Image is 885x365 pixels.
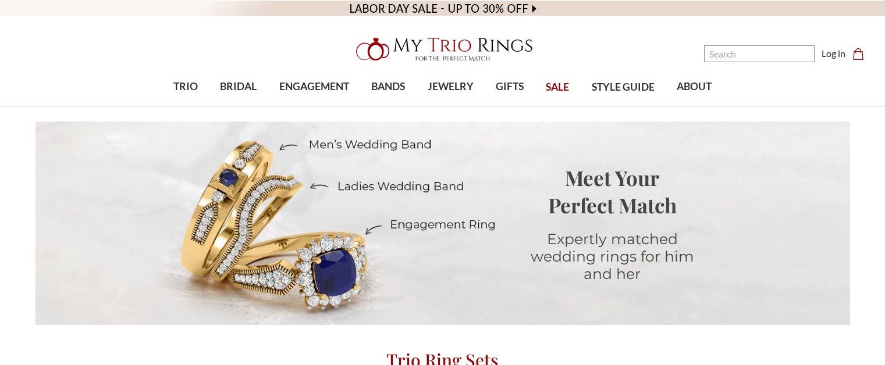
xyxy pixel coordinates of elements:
button: submenu toggle [445,106,456,107]
a: Cart with 0 items [852,46,871,60]
a: Log in [822,46,845,60]
span: BRIDAL [220,79,257,94]
input: Search [704,45,815,62]
button: submenu toggle [308,106,320,107]
button: submenu toggle [233,106,244,107]
a: STYLE GUIDE [580,69,665,106]
span: BANDS [371,79,405,94]
a: BRIDAL [209,68,268,106]
button: submenu toggle [382,106,394,107]
a: ENGAGEMENT [268,68,360,106]
span: STYLE GUIDE [592,80,655,95]
svg: cart.cart_preview [852,48,864,60]
span: TRIO [173,79,198,94]
h1: Meet Your Perfect Match [516,164,708,219]
img: My Trio Rings [350,31,536,68]
span: ENGAGEMENT [279,79,349,94]
a: TRIO [162,68,209,106]
span: SALE [546,80,569,95]
a: BANDS [360,68,416,106]
h1: Expertly matched wedding rings for him and her [516,230,708,282]
span: JEWELRY [428,79,474,94]
button: submenu toggle [504,106,516,107]
a: SALE [535,69,580,106]
span: GIFTS [496,79,524,94]
a: My Trio Rings [257,31,628,68]
a: GIFTS [485,68,535,106]
button: submenu toggle [180,106,191,107]
a: JEWELRY [416,68,484,106]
